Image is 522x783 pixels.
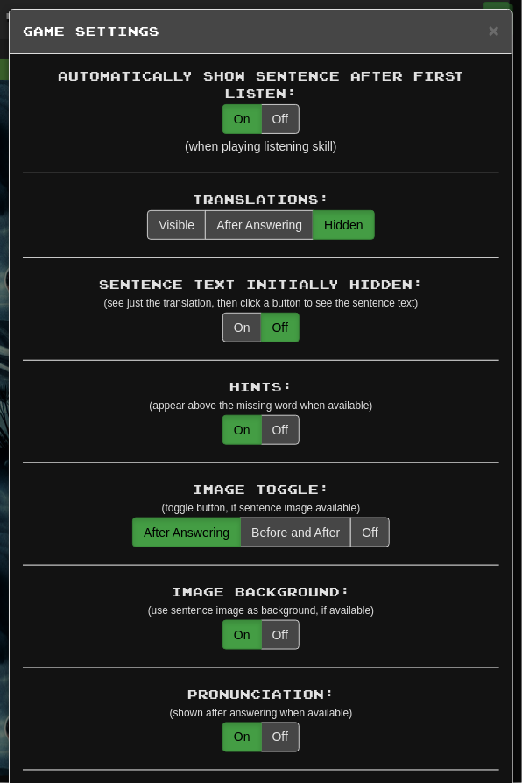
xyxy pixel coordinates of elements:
[147,210,206,240] button: Visible
[222,620,300,650] div: translations
[222,104,262,134] button: On
[313,210,374,240] button: Hidden
[23,191,499,208] div: Translations:
[147,210,374,240] div: translations
[149,399,372,412] small: (appear above the missing word when available)
[132,518,241,547] button: After Answering
[489,20,499,40] span: ×
[23,276,499,293] div: Sentence Text Initially Hidden:
[162,502,361,514] small: (toggle button, if sentence image available)
[104,297,419,309] small: (see just the translation, then click a button to see the sentence text)
[205,210,314,240] button: After Answering
[132,518,390,547] div: translations
[240,518,351,547] button: Before and After
[222,620,262,650] button: On
[489,21,499,39] button: Close
[148,604,374,617] small: (use sentence image as background, if available)
[216,218,302,232] span: After Answering
[350,518,389,547] button: Off
[23,378,499,396] div: Hints:
[23,138,499,155] div: (when playing listening skill)
[261,415,300,445] button: Off
[170,707,353,719] small: (shown after answering when available)
[23,23,499,40] h5: Game Settings
[222,723,262,752] button: On
[261,620,300,650] button: Off
[261,104,300,134] button: Off
[261,313,300,342] button: Off
[23,583,499,601] div: Image Background:
[261,723,300,752] button: Off
[23,481,499,498] div: Image Toggle:
[23,686,499,703] div: Pronunciation:
[222,313,262,342] button: On
[222,415,262,445] button: On
[23,67,499,102] div: Automatically Show Sentence After First Listen:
